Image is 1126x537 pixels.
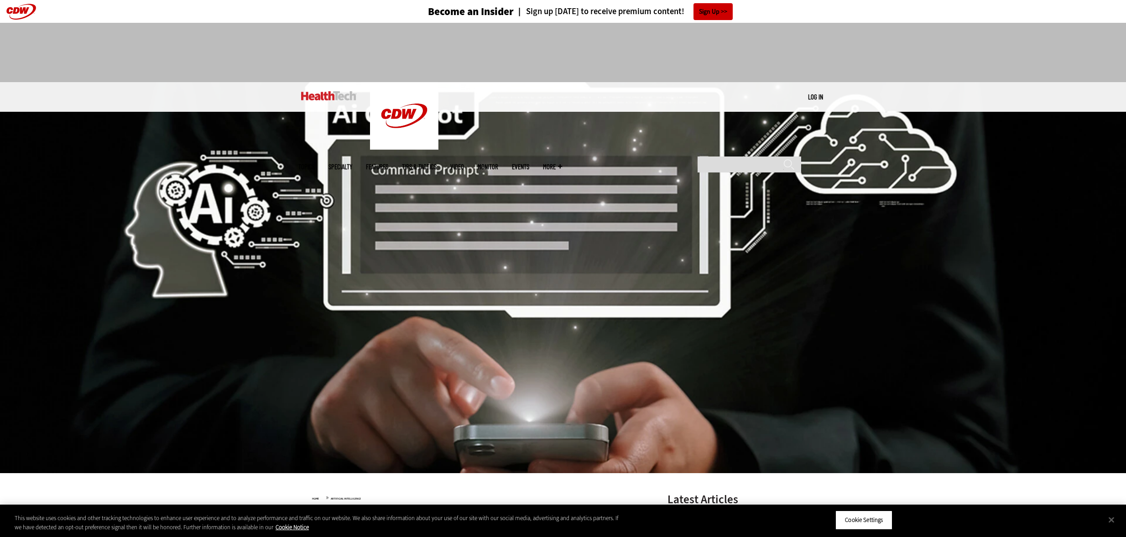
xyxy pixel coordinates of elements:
[808,92,823,102] div: User menu
[693,3,733,20] a: Sign Up
[397,32,729,73] iframe: advertisement
[328,163,352,170] span: Specialty
[478,163,498,170] a: MonITor
[667,494,804,505] h3: Latest Articles
[514,7,684,16] a: Sign up [DATE] to receive premium content!
[370,82,438,150] img: Home
[298,163,315,170] span: Topics
[450,163,464,170] a: Video
[15,514,619,532] div: This website uses cookies and other tracking technologies to enhance user experience and to analy...
[394,6,514,17] a: Become an Insider
[370,142,438,152] a: CDW
[312,497,319,501] a: Home
[366,163,388,170] a: Features
[312,494,643,501] div: »
[301,91,356,100] img: Home
[512,163,529,170] a: Events
[402,163,437,170] a: Tips & Tactics
[543,163,562,170] span: More
[1101,510,1121,530] button: Close
[276,523,309,531] a: More information about your privacy
[808,93,823,101] a: Log in
[835,511,892,530] button: Cookie Settings
[428,6,514,17] h3: Become an Insider
[331,497,361,501] a: Artificial Intelligence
